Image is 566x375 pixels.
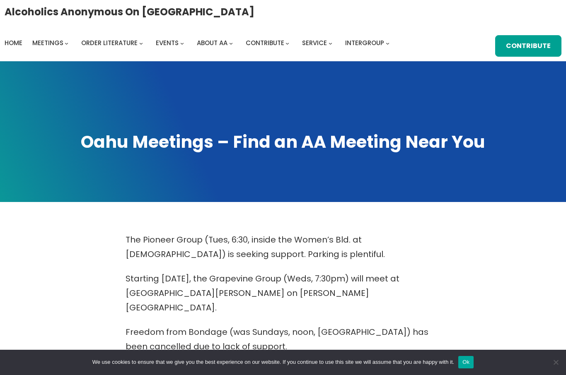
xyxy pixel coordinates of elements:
[5,38,22,47] span: Home
[5,37,392,49] nav: Intergroup
[65,41,68,45] button: Meetings submenu
[285,41,289,45] button: Contribute submenu
[345,37,384,49] a: Intergroup
[92,358,454,366] span: We use cookies to ensure that we give you the best experience on our website. If you continue to ...
[386,41,389,45] button: Intergroup submenu
[551,358,560,366] span: No
[8,130,558,154] h1: Oahu Meetings – Find an AA Meeting Near You
[495,35,562,57] a: Contribute
[32,37,63,49] a: Meetings
[229,41,233,45] button: About AA submenu
[156,38,179,47] span: Events
[458,356,474,368] button: Ok
[197,38,227,47] span: About AA
[345,38,384,47] span: Intergroup
[126,233,440,262] p: The Pioneer Group (Tues, 6:30, inside the Women’s Bld. at [DEMOGRAPHIC_DATA]) is seeking support....
[32,38,63,47] span: Meetings
[5,3,254,21] a: Alcoholics Anonymous on [GEOGRAPHIC_DATA]
[139,41,143,45] button: Order Literature submenu
[329,41,332,45] button: Service submenu
[5,37,22,49] a: Home
[126,272,440,315] p: Starting [DATE], the Grapevine Group (Weds, 7:30pm) will meet at [GEOGRAPHIC_DATA][PERSON_NAME] o...
[180,41,184,45] button: Events submenu
[126,325,440,354] p: Freedom from Bondage (was Sundays, noon, [GEOGRAPHIC_DATA]) has been cancelled due to lack of sup...
[246,38,284,47] span: Contribute
[156,37,179,49] a: Events
[246,37,284,49] a: Contribute
[81,38,138,47] span: Order Literature
[302,37,327,49] a: Service
[302,38,327,47] span: Service
[197,37,227,49] a: About AA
